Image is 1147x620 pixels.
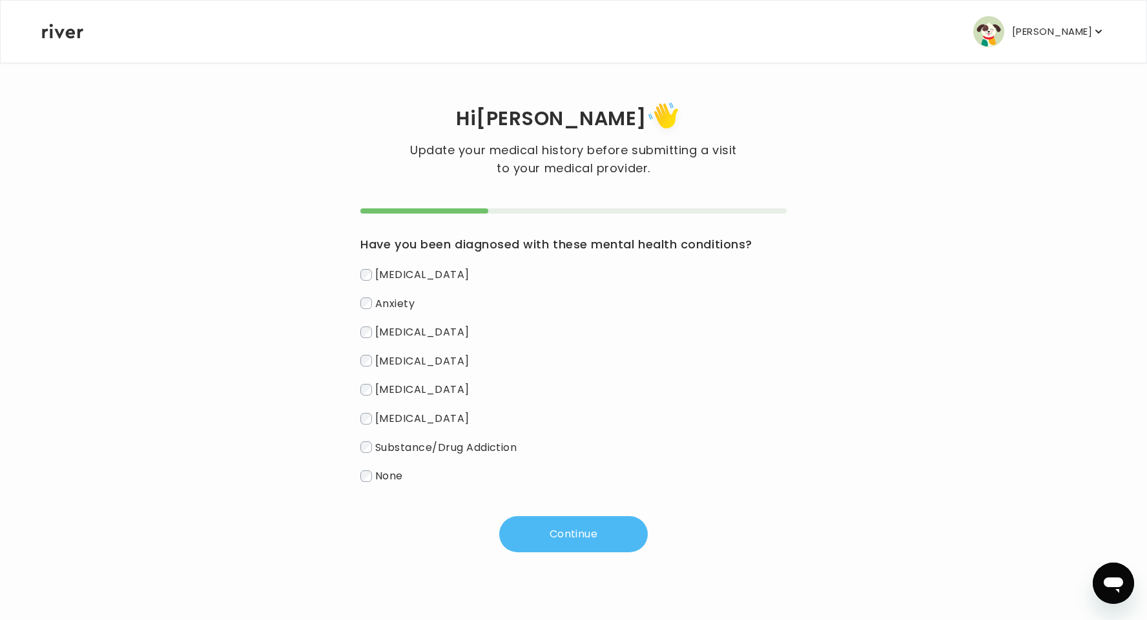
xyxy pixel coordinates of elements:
input: Anxiety [360,297,372,309]
span: [MEDICAL_DATA] [375,353,470,368]
h3: Have you been diagnosed with these mental health conditions? [360,234,786,255]
p: [PERSON_NAME] [1012,23,1092,41]
input: None [360,470,372,482]
span: [MEDICAL_DATA] [375,267,470,282]
span: [MEDICAL_DATA] [375,325,470,339]
button: Continue [499,516,648,552]
input: Substance/Drug Addiction [360,441,372,453]
span: Anxiety [375,295,415,310]
span: None [375,468,403,483]
input: [MEDICAL_DATA] [360,384,372,395]
button: user avatar[PERSON_NAME] [973,16,1105,47]
p: Update your medical history before submitting a visit to your medical provider. [404,141,743,177]
span: Substance/Drug Addiction [375,439,517,454]
span: [MEDICAL_DATA] [375,411,470,426]
span: [MEDICAL_DATA] [375,382,470,397]
h1: Hi [PERSON_NAME] [332,98,816,141]
input: [MEDICAL_DATA] [360,355,372,366]
iframe: Button to launch messaging window [1093,563,1134,604]
img: user avatar [973,16,1004,47]
input: [MEDICAL_DATA] [360,413,372,425]
input: [MEDICAL_DATA] [360,269,372,281]
input: [MEDICAL_DATA] [360,326,372,338]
